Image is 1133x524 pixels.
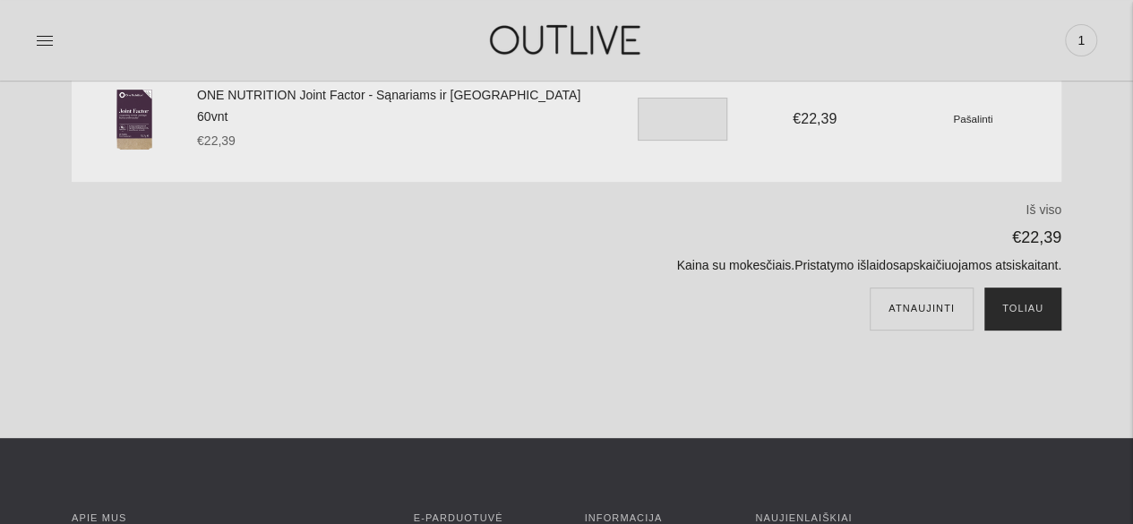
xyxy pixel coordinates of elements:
[870,288,974,331] button: Atnaujinti
[197,131,603,152] div: €22,39
[1069,28,1094,53] span: 1
[197,85,603,128] a: ONE NUTRITION Joint Factor - Sąnariams ir [GEOGRAPHIC_DATA] 60vnt
[418,200,1061,221] p: Iš viso
[638,98,727,141] input: Translation missing: en.cart.general.item_quantity
[1065,21,1097,60] a: 1
[455,9,679,71] img: OUTLIVE
[953,111,992,125] a: Pašalinti
[418,224,1061,252] p: €22,39
[418,255,1061,277] p: Kaina su mokesčiais. apskaičiuojamos atsiskaitant.
[984,288,1061,331] button: Toliau
[744,107,885,131] div: €22,39
[953,113,992,125] small: Pašalinti
[794,258,899,272] a: Pristatymo išlaidos
[90,74,179,164] img: ONE NUTRITION Joint Factor - Sąnariams ir Kaulams 60vnt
